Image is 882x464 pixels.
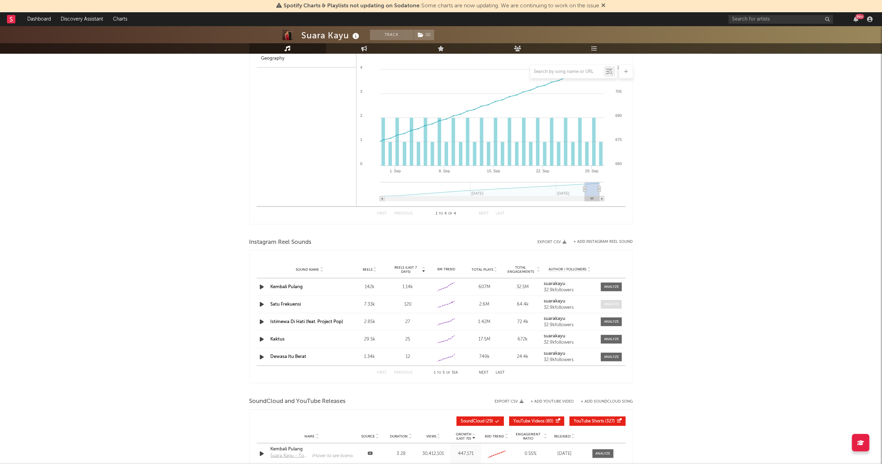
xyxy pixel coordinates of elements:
a: Charts [108,12,132,26]
button: Last [496,212,505,216]
text: 8. Sep [439,169,450,173]
div: 1.34k [352,353,387,360]
span: Sound Name [296,268,319,272]
span: Source [361,434,375,439]
button: + Add Instagram Reel Sound [574,240,633,244]
div: 32.9k followers [544,288,596,293]
text: 1 [360,137,362,142]
input: Search for artists [729,15,833,24]
div: 29.5k [352,336,387,343]
a: suarakayu [544,282,596,286]
div: 1 4 4 [427,210,465,218]
button: Track [370,30,414,40]
button: Export CSV [495,399,524,404]
div: 120 [391,301,425,308]
span: 60D Trend [485,434,504,439]
button: + Add SoundCloud Song [581,400,633,404]
p: Growth [456,432,472,436]
span: ( 2 ) [414,30,435,40]
a: suarakayu [544,299,596,304]
a: Dashboard [22,12,56,26]
div: 6M Trend [429,267,464,272]
span: Duration [390,434,408,439]
span: Name [304,434,315,439]
div: Geography [257,50,356,68]
span: SoundCloud and YouTube Releases [249,397,346,406]
strong: suarakayu [544,351,565,356]
button: First [377,212,387,216]
div: 3:28 [387,450,415,457]
div: + Add YouTube Video [524,400,574,404]
a: Satu Frekuensi [271,302,301,307]
div: 142k [352,284,387,291]
div: 17.5M [467,336,502,343]
a: Kaktus [271,337,285,342]
strong: suarakayu [544,299,565,304]
div: 1 5 314 [427,369,465,377]
text: 29. Sep [585,169,598,173]
button: Last [496,371,505,375]
div: 1.42M [467,319,502,325]
strong: suarakayu [544,316,565,321]
button: Previous [394,371,413,375]
div: Kembali Pulang [271,446,353,453]
button: + Add YouTube Video [531,400,574,404]
span: YouTube Shorts [574,419,604,424]
span: Author / Followers [549,267,587,272]
span: to [437,371,441,374]
strong: suarakayu [544,334,565,338]
a: suarakayu [544,334,596,339]
button: + Add SoundCloud Song [574,400,633,404]
text: 1. Sep [390,169,401,173]
span: Total Engagements [505,265,536,274]
button: (2) [414,30,434,40]
span: Spotify Charts & Playlists not updating on Sodatone [284,3,420,9]
span: Dismiss [602,3,606,9]
div: 32.5M [505,284,540,291]
span: SoundCloud [461,419,485,424]
span: Views [426,434,436,439]
text: 660 [615,162,621,166]
span: ( 80 ) [514,419,554,424]
text: 22. Sep [536,169,549,173]
text: 15. Sep [487,169,500,173]
text: 2 [360,113,362,118]
div: 25 [391,336,425,343]
button: Next [479,371,489,375]
text: 0 [360,162,362,166]
input: Search by song name or URL [530,69,604,75]
text: 3 [360,89,362,93]
a: Discovery Assistant [56,12,108,26]
span: Reels [363,268,372,272]
div: 32.9k followers [544,340,596,345]
div: 99 + [855,14,864,19]
span: of [446,371,450,374]
span: ( 29 ) [461,419,493,424]
div: [DATE] [551,450,579,457]
p: (Last 7d) [456,436,472,441]
div: 2.6M [467,301,502,308]
div: 32.9k followers [544,323,596,328]
span: : Some charts are now updating. We are continuing to work on the issue [284,3,600,9]
div: 607M [467,284,502,291]
a: suarakayu [544,351,596,356]
span: Reels (last 7 days) [391,265,421,274]
div: 7.33k [352,301,387,308]
text: 705 [615,89,621,93]
div: 30,412,101 [418,450,448,457]
span: of [448,212,452,215]
text: 675 [615,137,621,142]
a: Suara Kayu - Topic [271,452,312,462]
div: + Add Instagram Reel Sound [567,240,633,244]
a: Dewasa Itu Berat [271,354,307,359]
button: YouTube Shorts(327) [570,417,626,426]
div: 672k [505,336,540,343]
div: Suara Kayu [302,30,361,41]
button: Export CSV [538,240,567,244]
button: Next [479,212,489,216]
div: (Hover to see licensed songs) [312,452,369,459]
span: YouTube Videos [514,419,545,424]
div: 64.4k [505,301,540,308]
div: 749k [467,353,502,360]
div: 2.85k [352,319,387,325]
